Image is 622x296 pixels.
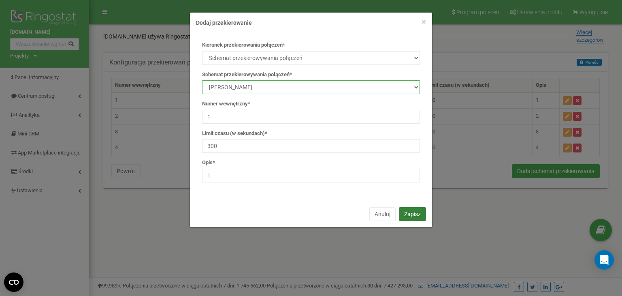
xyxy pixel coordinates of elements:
button: Open CMP widget [4,272,23,292]
button: Anuluj [369,207,396,221]
div: Open Intercom Messenger [594,250,614,270]
label: Numer wewnętrzny* [202,100,250,108]
label: Limit czasu (w sekundach)* [202,130,267,137]
label: Kierunek przekierowania połączeń* [202,41,285,49]
label: Schemat przekierowywania połączeń* [202,71,292,79]
h4: Dodaj przekierowanie [196,19,426,27]
button: Zapisz [399,207,426,221]
span: × [422,17,426,27]
label: Opis* [202,159,215,167]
